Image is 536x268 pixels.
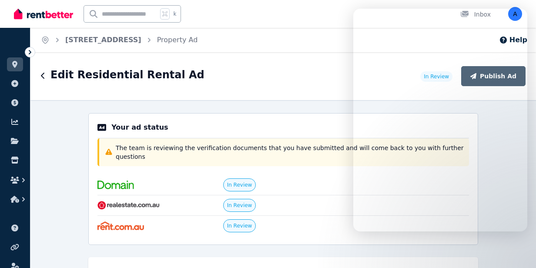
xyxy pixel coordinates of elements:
[508,7,522,21] img: adrianinnes.nz@gmail.com
[353,9,527,231] iframe: Intercom live chat
[227,222,252,229] span: In Review
[116,144,464,161] p: The team is reviewing the verification documents that you have submitted and will come back to yo...
[14,7,73,20] img: RentBetter
[97,201,160,210] img: RealEstate.com.au
[97,221,144,230] img: Rent.com.au
[30,28,208,52] nav: Breadcrumb
[173,10,176,17] span: k
[97,181,134,189] img: Domain.com.au
[111,122,168,133] p: Your ad status
[157,36,198,44] a: Property Ad
[227,181,252,188] span: In Review
[65,36,141,44] a: [STREET_ADDRESS]
[227,202,252,209] span: In Review
[506,238,527,259] iframe: Intercom live chat
[50,68,204,82] h1: Edit Residential Rental Ad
